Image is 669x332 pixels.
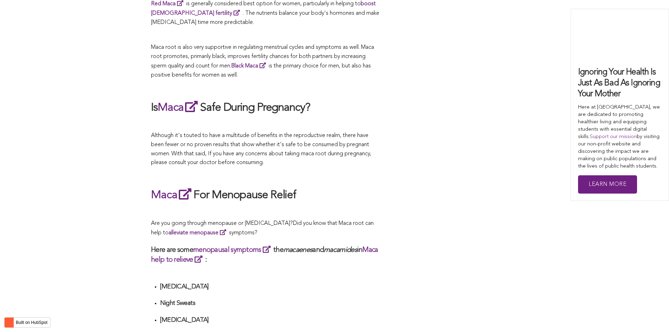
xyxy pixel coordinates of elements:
[5,318,13,327] img: HubSpot sprocket logo
[151,1,176,7] strong: Red Maca
[283,247,313,254] em: macaenes
[231,63,269,69] a: Black Maca
[578,175,637,194] a: Learn More
[4,317,51,328] button: Built on HubSpot
[151,221,293,226] span: Are you going through menopause or [MEDICAL_DATA]?
[151,245,379,265] h3: Here are some the and in :
[324,247,357,254] em: macamides
[158,102,200,113] a: Maca
[151,190,194,201] a: Maca
[151,133,371,165] span: Although it's touted to have a multitude of benefits in the reproductive realm, there have been f...
[231,63,258,69] strong: Black Maca
[151,45,374,78] span: Maca root is also very supportive in regulating menstrual cycles and symptoms as well. Maca root ...
[151,247,378,263] a: Maca help to relieve
[169,230,229,236] a: alleviate menopause
[160,299,379,307] h4: Night Sweats
[151,99,379,116] h2: Is Safe During Pregnancy?
[193,247,273,254] a: menopausal symptoms
[160,316,379,324] h4: [MEDICAL_DATA]
[151,1,379,25] span: is generally considered best option for women, particularly in helping to . The nutrients balance...
[160,283,379,291] h4: [MEDICAL_DATA]
[151,1,186,7] a: Red Maca
[13,318,50,327] label: Built on HubSpot
[151,187,379,203] h2: For Menopause Relief
[634,298,669,332] iframe: Chat Widget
